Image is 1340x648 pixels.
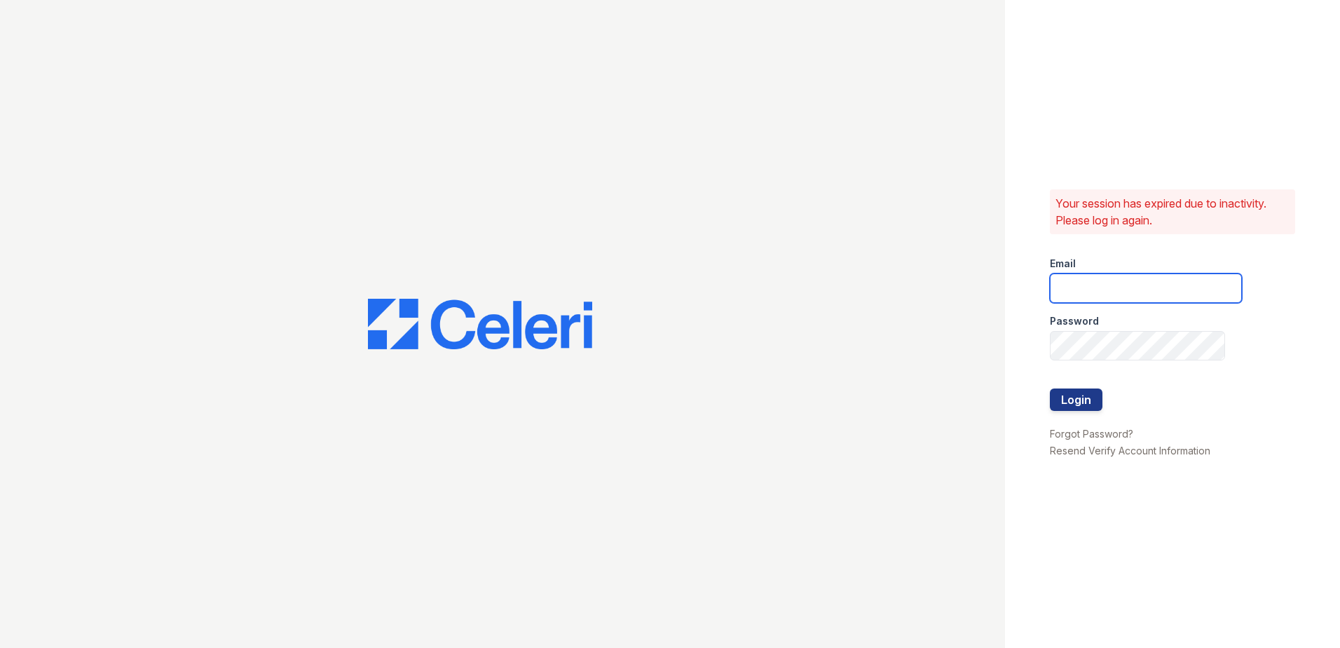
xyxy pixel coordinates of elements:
p: Your session has expired due to inactivity. Please log in again. [1055,195,1290,229]
a: Resend Verify Account Information [1050,445,1210,457]
button: Login [1050,389,1102,411]
label: Password [1050,314,1099,328]
img: CE_Logo_Blue-a8612792a0a2168367f1c8372b55b34899dd931a85d93a1a3d3e32e68fde9ad4.png [368,299,592,349]
label: Email [1050,257,1076,271]
a: Forgot Password? [1050,428,1133,440]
